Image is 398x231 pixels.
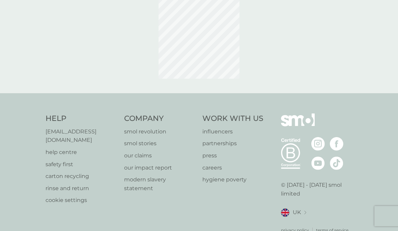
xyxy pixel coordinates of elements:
a: careers [202,163,263,172]
h4: Help [46,113,117,124]
img: smol [281,113,315,136]
h4: Company [124,113,196,124]
img: visit the smol Instagram page [311,137,325,151]
a: smol stories [124,139,196,148]
img: visit the smol Tiktok page [330,156,343,170]
a: help centre [46,148,117,157]
img: select a new location [304,211,306,214]
a: safety first [46,160,117,169]
a: modern slavery statement [124,175,196,192]
a: carton recycling [46,172,117,181]
a: [EMAIL_ADDRESS][DOMAIN_NAME] [46,127,117,145]
a: hygiene poverty [202,175,263,184]
img: visit the smol Facebook page [330,137,343,151]
a: cookie settings [46,196,117,205]
span: UK [293,208,301,217]
img: visit the smol Youtube page [311,156,325,170]
a: our impact report [124,163,196,172]
img: UK flag [281,208,289,217]
p: © [DATE] - [DATE] smol limited [281,181,353,198]
a: our claims [124,151,196,160]
a: influencers [202,127,263,136]
a: press [202,151,263,160]
a: smol revolution [124,127,196,136]
h4: Work With Us [202,113,263,124]
a: partnerships [202,139,263,148]
a: rinse and return [46,184,117,193]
